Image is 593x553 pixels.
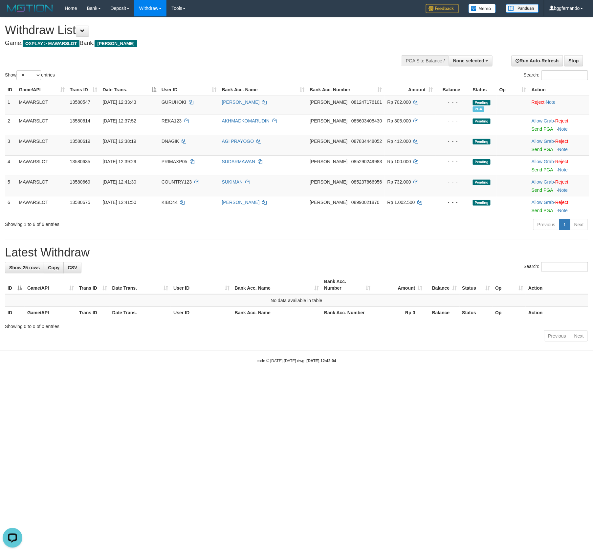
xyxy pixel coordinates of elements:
span: [DATE] 12:39:29 [103,159,136,164]
th: Action [526,307,588,319]
span: [PERSON_NAME] [310,179,347,185]
a: SUKIMAN [222,179,243,185]
td: MAWARSLOT [16,176,67,196]
span: Rp 1.002.500 [387,200,415,205]
span: · [532,200,555,205]
span: Pending [473,139,491,144]
a: Previous [544,330,570,342]
span: [PERSON_NAME] [95,40,137,47]
td: MAWARSLOT [16,155,67,176]
a: CSV [63,262,81,273]
span: Copy [48,265,59,270]
a: Allow Grab [532,118,554,123]
span: [DATE] 12:37:52 [103,118,136,123]
img: Button%20Memo.svg [469,4,496,13]
a: Allow Grab [532,139,554,144]
span: [PERSON_NAME] [310,139,347,144]
img: MOTION_logo.png [5,3,55,13]
button: None selected [449,55,493,66]
th: Rp 0 [373,307,425,319]
a: Note [558,208,568,213]
th: Game/API: activate to sort column ascending [16,84,67,96]
span: Pending [473,180,491,185]
button: Open LiveChat chat widget [3,3,22,22]
a: Note [558,147,568,152]
a: AKHMADKOMARUDIN [222,118,270,123]
a: Reject [555,200,568,205]
span: Pending [473,200,491,206]
span: Copy 087834448052 to clipboard [351,139,382,144]
a: Run Auto-Refresh [512,55,563,66]
td: MAWARSLOT [16,196,67,216]
td: · [529,135,589,155]
th: Bank Acc. Number: activate to sort column ascending [307,84,384,96]
th: Bank Acc. Number [321,307,373,319]
span: Pending [473,119,491,124]
span: 13580669 [70,179,90,185]
span: PRIMAXP05 [162,159,187,164]
a: Previous [533,219,560,230]
label: Search: [524,262,588,272]
td: · [529,155,589,176]
img: panduan.png [506,4,539,13]
h1: Withdraw List [5,24,389,37]
strong: [DATE] 12:42:04 [307,359,336,363]
span: Copy 085237866956 to clipboard [351,179,382,185]
td: · [529,115,589,135]
h4: Game: Bank: [5,40,389,47]
span: [PERSON_NAME] [310,118,347,123]
th: Trans ID: activate to sort column ascending [67,84,100,96]
span: Copy 085603408430 to clipboard [351,118,382,123]
th: Game/API: activate to sort column ascending [25,276,77,294]
a: Allow Grab [532,200,554,205]
th: Amount: activate to sort column ascending [385,84,436,96]
span: GURUHOKI [162,100,186,105]
th: Trans ID [77,307,110,319]
th: Action [529,84,589,96]
span: · [532,118,555,123]
a: Reject [555,159,568,164]
a: Note [558,188,568,193]
td: · [529,176,589,196]
span: KIBO44 [162,200,178,205]
div: Showing 0 to 0 of 0 entries [5,321,588,330]
th: Balance [425,307,460,319]
small: code © [DATE]-[DATE] dwg | [257,359,336,363]
a: Show 25 rows [5,262,44,273]
div: Showing 1 to 6 of 6 entries [5,218,242,228]
a: Reject [555,179,568,185]
td: 5 [5,176,16,196]
th: ID: activate to sort column descending [5,276,25,294]
th: User ID: activate to sort column ascending [159,84,219,96]
a: Next [570,219,588,230]
span: PGA [473,106,484,112]
th: ID [5,84,16,96]
div: - - - [438,99,468,105]
th: Date Trans.: activate to sort column descending [100,84,159,96]
span: [PERSON_NAME] [310,200,347,205]
a: Send PGA [532,208,553,213]
th: Balance: activate to sort column ascending [425,276,460,294]
span: Rp 100.000 [387,159,411,164]
th: User ID [171,307,232,319]
th: User ID: activate to sort column ascending [171,276,232,294]
th: Op [493,307,526,319]
span: [DATE] 12:41:30 [103,179,136,185]
th: Action [526,276,588,294]
a: Next [570,330,588,342]
th: Balance [435,84,470,96]
span: 13580675 [70,200,90,205]
a: Send PGA [532,188,553,193]
span: OXPLAY > MAWARSLOT [23,40,79,47]
div: - - - [438,199,468,206]
span: [PERSON_NAME] [310,159,347,164]
th: Trans ID: activate to sort column ascending [77,276,110,294]
a: [PERSON_NAME] [222,200,260,205]
div: - - - [438,158,468,165]
span: Pending [473,100,491,105]
td: MAWARSLOT [16,135,67,155]
span: · [532,159,555,164]
th: Date Trans.: activate to sort column ascending [110,276,171,294]
a: Allow Grab [532,159,554,164]
span: [DATE] 12:41:50 [103,200,136,205]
